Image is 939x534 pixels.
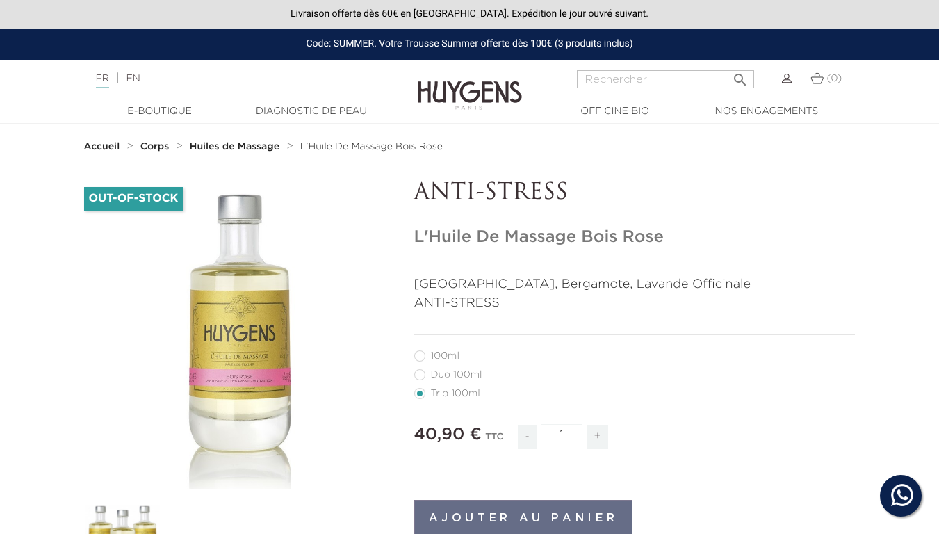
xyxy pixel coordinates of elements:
div: TTC [485,422,503,460]
p: ANTI-STRESS [414,180,856,207]
input: Quantité [541,424,582,448]
input: Rechercher [577,70,754,88]
div: | [89,70,381,87]
a: E-Boutique [90,104,229,119]
strong: Corps [140,142,170,152]
a: FR [96,74,109,88]
a: Diagnostic de peau [242,104,381,119]
strong: Huiles de Massage [190,142,279,152]
i:  [732,67,749,84]
a: EN [126,74,140,83]
span: + [587,425,609,449]
p: ANTI-STRESS [414,294,856,313]
span: (0) [826,74,842,83]
span: L'Huile De Massage Bois Rose [300,142,443,152]
a: L'Huile De Massage Bois Rose [300,141,443,152]
h1: L'Huile De Massage Bois Rose [414,227,856,248]
label: Trio 100ml [414,388,497,399]
strong: Accueil [84,142,120,152]
a: Officine Bio [546,104,685,119]
span: - [518,425,537,449]
a: Corps [140,141,172,152]
label: 100ml [414,350,476,362]
span: 40,90 € [414,426,482,443]
li: Out-of-Stock [84,187,183,211]
button:  [728,66,753,85]
img: Huygens [418,58,522,112]
p: [GEOGRAPHIC_DATA], Bergamote, Lavande Officinale [414,275,856,294]
a: Accueil [84,141,123,152]
a: Nos engagements [697,104,836,119]
label: Duo 100ml [414,369,499,380]
a: Huiles de Massage [190,141,283,152]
